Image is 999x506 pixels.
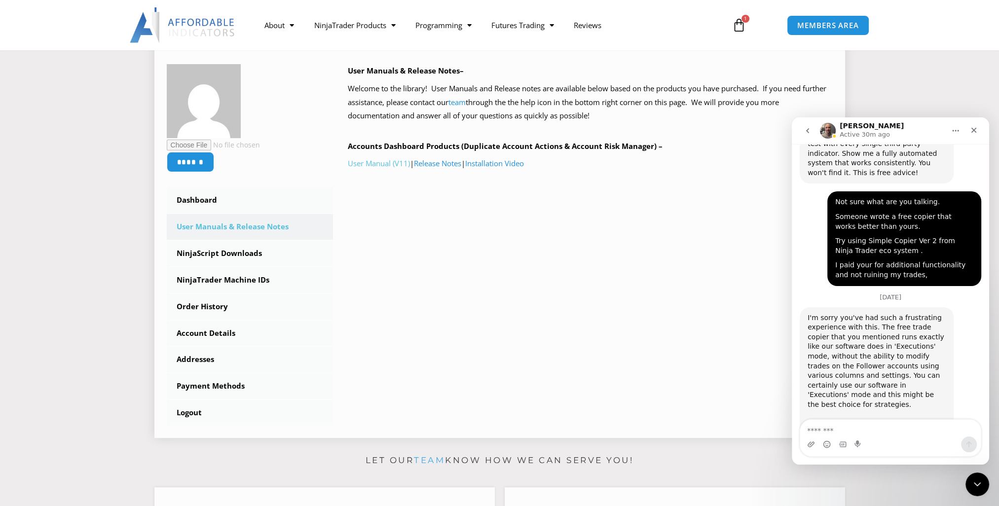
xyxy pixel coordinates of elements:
img: LogoAI | Affordable Indicators – NinjaTrader [130,7,236,43]
p: Let our know how we can serve you! [154,453,845,469]
a: Programming [405,14,481,36]
a: Order History [167,294,333,320]
a: team [448,97,466,107]
div: Pankaj says… [8,74,189,176]
p: | | [348,157,833,171]
button: Upload attachment [15,323,23,331]
a: team [414,455,445,465]
iframe: Intercom live chat [792,117,989,465]
a: Logout [167,400,333,426]
button: Gif picker [47,323,55,331]
a: NinjaTrader Machine IDs [167,267,333,293]
a: NinjaScript Downloads [167,241,333,266]
a: About [255,14,304,36]
div: Not sure what are you talking. [43,80,182,90]
nav: Account pages [167,187,333,426]
button: Emoji picker [31,323,39,331]
iframe: Intercom live chat [965,472,989,496]
div: I paid your for additional functionality and not ruining my trades, [43,143,182,162]
a: Reviews [563,14,611,36]
a: Futures Trading [481,14,563,36]
a: Addresses [167,347,333,372]
a: Account Details [167,321,333,346]
textarea: Message… [8,302,189,319]
div: [DATE] [8,177,189,190]
a: User Manual (V11) [348,158,410,168]
button: Send a message… [169,319,185,335]
div: Someone wrote a free copier that works better than yours. [43,95,182,114]
nav: Menu [255,14,720,36]
span: MEMBERS AREA [797,22,859,29]
b: Accounts Dashboard Products (Duplicate Account Actions & Account Risk Manager) – [348,141,663,151]
b: User Manuals & Release Notes– [348,66,464,75]
img: 19b280898f3687ba2133f432038831e714c1f8347bfdf76545eda7ae1b8383ec [167,64,241,138]
a: 1 [717,11,761,39]
button: Start recording [63,323,71,331]
a: Payment Methods [167,373,333,399]
a: Installation Video [465,158,524,168]
a: NinjaTrader Products [304,14,405,36]
a: Dashboard [167,187,333,213]
a: User Manuals & Release Notes [167,214,333,240]
div: Not sure what are you talking.Someone wrote a free copier that works better than yours.Try using ... [36,74,189,168]
span: 1 [741,15,749,23]
a: MEMBERS AREA [787,15,869,36]
div: Try using Simple Copier Ver 2 from Ninja Trader eco system . [43,119,182,138]
a: Release Notes [414,158,461,168]
p: Welcome to the library! User Manuals and Release notes are available below based on the products ... [348,82,833,123]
